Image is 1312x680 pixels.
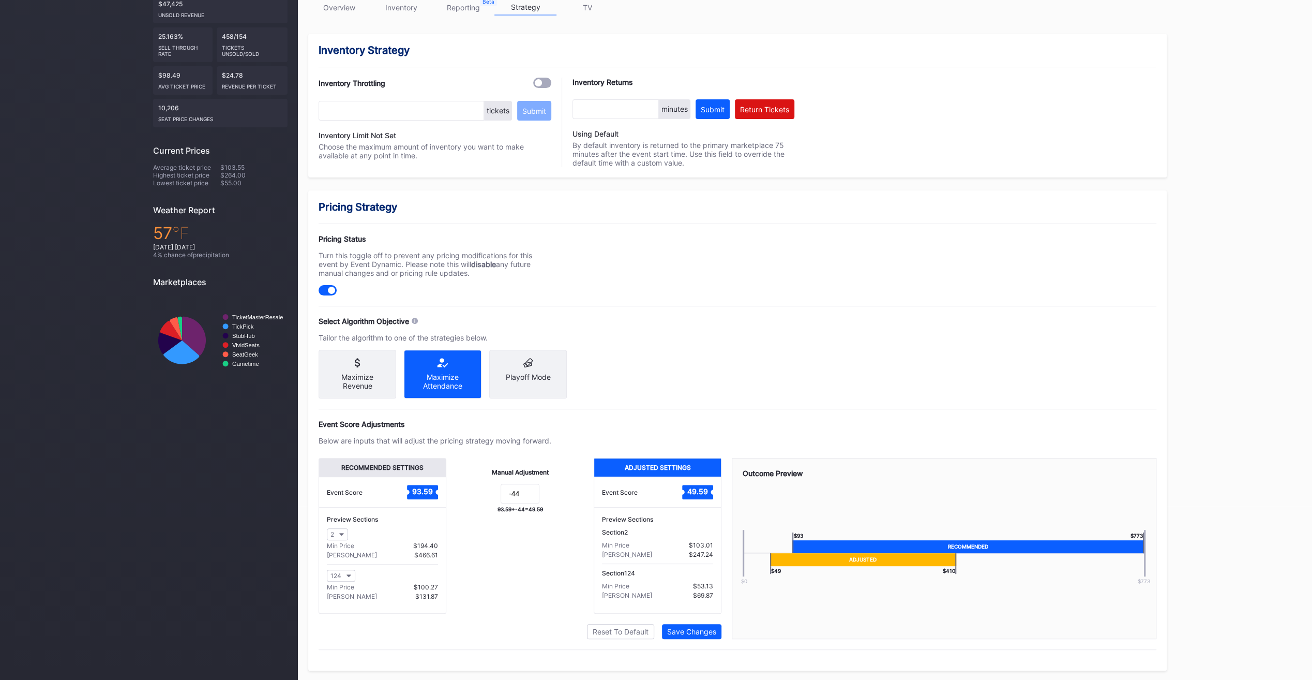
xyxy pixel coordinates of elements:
div: Adjusted Settings [594,459,721,477]
span: ℉ [172,223,189,243]
div: Revenue per ticket [222,79,283,90]
div: [PERSON_NAME] [327,551,377,559]
div: Min Price [327,583,354,591]
div: Tailor the algorithm to one of the strategies below. [319,333,551,342]
div: 124 [330,572,341,580]
div: Event Score [602,489,638,496]
div: Min Price [327,542,354,550]
svg: Chart title [153,295,288,386]
div: Reset To Default [593,627,649,636]
div: Below are inputs that will adjust the pricing strategy moving forward. [319,436,551,445]
div: Recommended [792,540,1144,553]
div: $194.40 [413,542,438,550]
div: Event Score Adjustments [319,420,1156,428]
text: Gametime [232,361,259,367]
div: $24.78 [217,66,288,95]
div: Playoff Mode [497,373,559,381]
button: 124 [327,570,355,582]
strong: disable [471,260,496,269]
div: Recommended Settings [319,459,446,477]
div: $69.87 [693,592,713,599]
div: Manual Adjustment [492,468,549,476]
div: Using Default [572,129,794,138]
div: $ 49 [770,566,781,574]
button: Submit [517,101,551,121]
div: Average ticket price [153,164,220,171]
div: 93.59 + -44 = 49.59 [497,506,543,512]
div: $53.13 [693,582,713,590]
div: $ 93 [792,533,803,540]
div: Maximize Revenue [327,373,388,390]
div: $55.00 [220,179,288,187]
div: By default inventory is returned to the primary marketplace 75 minutes after the event start time... [572,129,794,167]
div: Preview Sections [327,515,438,523]
div: $247.24 [689,551,713,558]
div: [PERSON_NAME] [327,593,377,600]
div: [PERSON_NAME] [602,551,652,558]
div: Section 2 [602,528,713,536]
div: Inventory Throttling [319,79,385,87]
div: Event Score [327,489,363,496]
text: 49.59 [687,487,708,496]
div: $103.55 [220,164,288,171]
div: $103.01 [689,541,713,549]
button: 2 [327,528,348,540]
div: $466.61 [414,551,438,559]
button: Reset To Default [587,624,654,639]
button: Submit [696,99,730,119]
div: Inventory Returns [572,78,794,86]
div: Tickets Unsold/Sold [222,40,283,57]
div: [PERSON_NAME] [602,592,652,599]
div: Min Price [602,541,629,549]
div: Submit [701,105,725,114]
text: 93.59 [412,487,433,496]
div: Pricing Status [319,234,551,243]
button: Return Tickets [735,99,794,119]
div: minutes [659,99,690,119]
button: Save Changes [662,624,721,639]
div: Save Changes [667,627,716,636]
div: Return Tickets [740,105,789,114]
div: Maximize Attendance [412,373,473,390]
div: Outcome Preview [743,469,1145,478]
div: $131.87 [415,593,438,600]
div: Lowest ticket price [153,179,220,187]
text: SeatGeek [232,351,258,358]
div: $100.27 [414,583,438,591]
div: seat price changes [158,112,282,122]
div: [DATE] [DATE] [153,243,288,251]
div: Preview Sections [602,515,713,523]
div: Submit [522,107,546,115]
div: 10,206 [153,99,288,127]
div: 57 [153,223,288,243]
div: Inventory Strategy [319,44,1156,56]
div: Pricing Strategy [319,201,1156,213]
div: 25.163% [153,27,213,62]
div: Turn this toggle off to prevent any pricing modifications for this event by Event Dynamic. Please... [319,251,551,277]
div: $0 [726,578,762,584]
div: Highest ticket price [153,171,220,179]
div: $ 773 [1130,533,1144,540]
text: StubHub [232,333,255,339]
div: Marketplaces [153,277,288,287]
div: Current Prices [153,145,288,156]
div: Choose the maximum amount of inventory you want to make available at any point in time. [319,142,551,160]
div: $98.49 [153,66,213,95]
div: $ 410 [943,566,956,574]
div: Sell Through Rate [158,40,207,57]
div: Unsold Revenue [158,8,282,18]
div: $264.00 [220,171,288,179]
text: VividSeats [232,342,260,348]
div: Adjusted [770,553,956,566]
div: 2 [330,530,334,538]
text: TickPick [232,323,254,330]
div: 458/154 [217,27,288,62]
div: Section 124 [602,569,713,577]
div: Weather Report [153,205,288,215]
div: Inventory Limit Not Set [319,131,551,140]
div: Min Price [602,582,629,590]
div: Avg ticket price [158,79,207,90]
text: TicketMasterResale [232,314,283,320]
div: tickets [484,101,512,121]
div: Select Algorithm Objective [319,317,409,326]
